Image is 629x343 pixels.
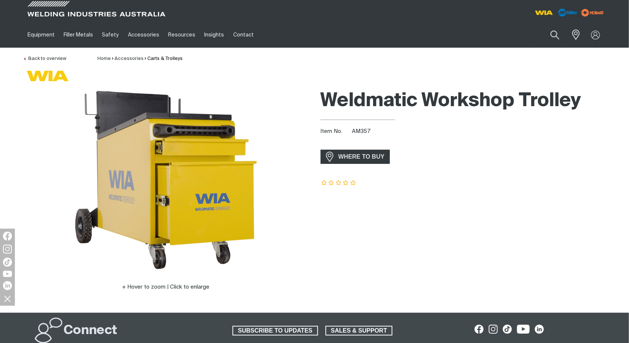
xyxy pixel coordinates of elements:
[23,22,460,48] nav: Main
[321,89,606,113] h1: Weldmatic Workshop Trolley
[229,22,258,48] a: Contact
[1,292,14,305] img: hide socials
[233,326,317,336] span: SUBSCRIBE TO UPDATES
[200,22,228,48] a: Insights
[73,85,259,271] img: Weldmatic Workshop Trolley
[3,245,12,254] img: Instagram
[97,56,111,61] a: Home
[118,283,214,292] button: Hover to zoom | Click to enlarge
[97,55,183,63] nav: Breadcrumb
[3,271,12,277] img: YouTube
[59,22,97,48] a: Filler Metals
[164,22,200,48] a: Resources
[321,127,351,136] span: Item No.
[3,281,12,290] img: LinkedIn
[3,232,12,241] img: Facebook
[115,56,144,61] a: Accessories
[3,258,12,267] img: TikTok
[97,22,123,48] a: Safety
[64,323,118,339] h2: Connect
[579,7,606,18] img: miller
[542,26,568,44] button: Search products
[334,151,389,163] span: WHERE TO BUY
[23,56,66,61] a: Back to overview
[352,128,370,134] span: AM357
[123,22,164,48] a: Accessories
[533,26,567,44] input: Product name or item number...
[326,326,392,336] span: SALES & SUPPORT
[321,181,357,186] span: Rating: {0}
[232,326,318,336] a: SUBSCRIBE TO UPDATES
[23,22,59,48] a: Equipment
[148,56,183,61] a: Carts & Trolleys
[321,150,390,163] a: WHERE TO BUY
[325,326,393,336] a: SALES & SUPPORT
